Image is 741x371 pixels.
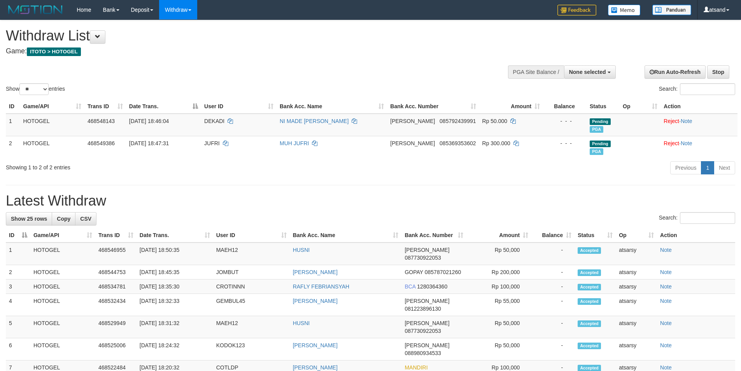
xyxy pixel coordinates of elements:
[277,99,387,114] th: Bank Acc. Name: activate to sort column ascending
[95,316,137,338] td: 468529949
[6,316,30,338] td: 5
[578,269,601,276] span: Accepted
[616,265,657,280] td: atsarsy
[405,247,449,253] span: [PERSON_NAME]
[575,228,616,243] th: Status: activate to sort column ascending
[75,212,96,225] a: CSV
[701,161,714,174] a: 1
[590,126,603,133] span: Marked by atsarsy
[660,342,672,348] a: Note
[95,280,137,294] td: 468534781
[390,140,435,146] span: [PERSON_NAME]
[657,228,735,243] th: Action
[88,140,115,146] span: 468549386
[95,265,137,280] td: 468544753
[546,117,583,125] div: - - -
[213,316,290,338] td: MAEH12
[557,5,596,16] img: Feedback.jpg
[405,320,449,326] span: [PERSON_NAME]
[405,269,423,275] span: GOPAY
[387,99,479,114] th: Bank Acc. Number: activate to sort column ascending
[546,139,583,147] div: - - -
[213,338,290,360] td: KODOK123
[531,316,575,338] td: -
[6,4,65,16] img: MOTION_logo.png
[714,161,735,174] a: Next
[466,338,531,360] td: Rp 50,000
[707,65,729,79] a: Stop
[6,228,30,243] th: ID: activate to sort column descending
[293,320,310,326] a: HUSNI
[564,65,616,79] button: None selected
[280,140,309,146] a: MUH JUFRI
[137,228,213,243] th: Date Trans.: activate to sort column ascending
[659,83,735,95] label: Search:
[293,269,338,275] a: [PERSON_NAME]
[6,47,486,55] h4: Game:
[129,140,169,146] span: [DATE] 18:47:31
[578,343,601,349] span: Accepted
[440,118,476,124] span: Copy 085792439991 to clipboard
[405,306,441,312] span: Copy 081223896130 to clipboard
[137,294,213,316] td: [DATE] 18:32:33
[482,118,508,124] span: Rp 50.000
[616,338,657,360] td: atsarsy
[95,243,137,265] td: 468546955
[616,294,657,316] td: atsarsy
[6,160,303,171] div: Showing 1 to 2 of 2 entries
[590,118,611,125] span: Pending
[290,228,402,243] th: Bank Acc. Name: activate to sort column ascending
[531,338,575,360] td: -
[670,161,701,174] a: Previous
[30,280,95,294] td: HOTOGEL
[137,243,213,265] td: [DATE] 18:50:35
[680,212,735,224] input: Search:
[6,114,20,136] td: 1
[466,265,531,280] td: Rp 200,000
[578,320,601,327] span: Accepted
[616,316,657,338] td: atsarsy
[508,65,564,79] div: PGA Site Balance /
[213,265,290,280] td: JOMBUT
[204,118,224,124] span: DEKADI
[569,69,606,75] span: None selected
[681,118,692,124] a: Note
[213,228,290,243] th: User ID: activate to sort column ascending
[293,283,349,290] a: RAFLY FEBRIANSYAH
[95,294,137,316] td: 468532434
[84,99,126,114] th: Trans ID: activate to sort column ascending
[6,136,20,158] td: 2
[293,342,338,348] a: [PERSON_NAME]
[660,114,737,136] td: ·
[293,247,310,253] a: HUSNI
[52,212,75,225] a: Copy
[531,265,575,280] td: -
[30,243,95,265] td: HOTOGEL
[6,338,30,360] td: 6
[440,140,476,146] span: Copy 085369353602 to clipboard
[660,298,672,304] a: Note
[659,212,735,224] label: Search:
[6,28,486,44] h1: Withdraw List
[20,99,84,114] th: Game/API: activate to sort column ascending
[280,118,349,124] a: NI MADE [PERSON_NAME]
[6,280,30,294] td: 3
[27,47,81,56] span: ITOTO > HOTOGEL
[88,118,115,124] span: 468548143
[466,316,531,338] td: Rp 50,000
[482,140,510,146] span: Rp 300.000
[608,5,641,16] img: Button%20Memo.svg
[425,269,461,275] span: Copy 085787021260 to clipboard
[479,99,543,114] th: Amount: activate to sort column ascending
[660,364,672,371] a: Note
[30,294,95,316] td: HOTOGEL
[204,140,220,146] span: JUFRI
[620,99,660,114] th: Op: activate to sort column ascending
[405,283,415,290] span: BCA
[531,243,575,265] td: -
[95,228,137,243] th: Trans ID: activate to sort column ascending
[466,294,531,316] td: Rp 55,000
[660,247,672,253] a: Note
[660,99,737,114] th: Action
[466,280,531,294] td: Rp 100,000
